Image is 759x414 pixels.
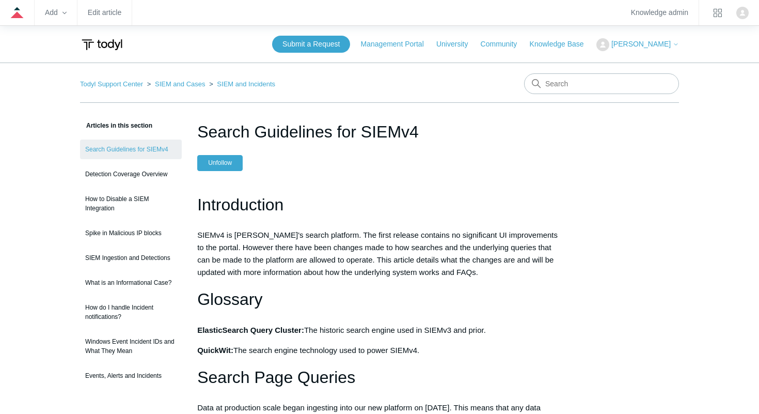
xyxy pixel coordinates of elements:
input: Search [524,73,679,94]
p: The historic search engine used in SIEMv3 and prior. [197,324,562,336]
a: Knowledge Base [530,39,594,50]
button: Unfollow Article [197,155,243,171]
img: user avatar [736,7,749,19]
span: Articles in this section [80,122,152,129]
strong: QuickWit: [197,346,233,355]
strong: ElasticSearch Query Cluster: [197,326,304,334]
li: SIEM and Cases [145,80,207,88]
a: SIEM and Incidents [217,80,275,88]
img: Todyl Support Center Help Center home page [80,35,124,54]
a: How to Disable a SIEM Integration [80,189,182,218]
button: [PERSON_NAME] [596,38,679,51]
a: Edit article [88,10,121,16]
li: SIEM and Incidents [207,80,275,88]
li: Todyl Support Center [80,80,145,88]
a: How do I handle Incident notifications? [80,298,182,327]
a: SIEM Ingestion and Detections [80,248,182,268]
span: [PERSON_NAME] [611,40,671,48]
a: University [436,39,478,50]
a: Events, Alerts and Incidents [80,366,182,386]
h1: Search Guidelines for SIEMv4 [197,119,562,144]
a: Knowledge admin [631,10,688,16]
a: Todyl Support Center [80,80,143,88]
a: Community [481,39,528,50]
a: Management Portal [361,39,434,50]
h1: Search Page Queries [197,364,562,391]
h1: Introduction [197,192,562,218]
zd-hc-trigger: Add [45,10,67,16]
a: Detection Coverage Overview [80,164,182,184]
a: Search Guidelines for SIEMv4 [80,140,182,159]
a: Submit a Request [272,36,350,53]
p: The search engine technology used to power SIEMv4. [197,344,562,357]
a: What is an Informational Case? [80,273,182,293]
a: Spike in Malicious IP blocks [80,223,182,243]
h1: Glossary [197,286,562,313]
a: Windows Event Incident IDs and What They Mean [80,332,182,361]
a: SIEM and Cases [155,80,205,88]
zd-hc-trigger: Click your profile icon to open the profile menu [736,7,749,19]
p: SIEMv4 is [PERSON_NAME]'s search platform. The first release contains no significant UI improveme... [197,229,562,279]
